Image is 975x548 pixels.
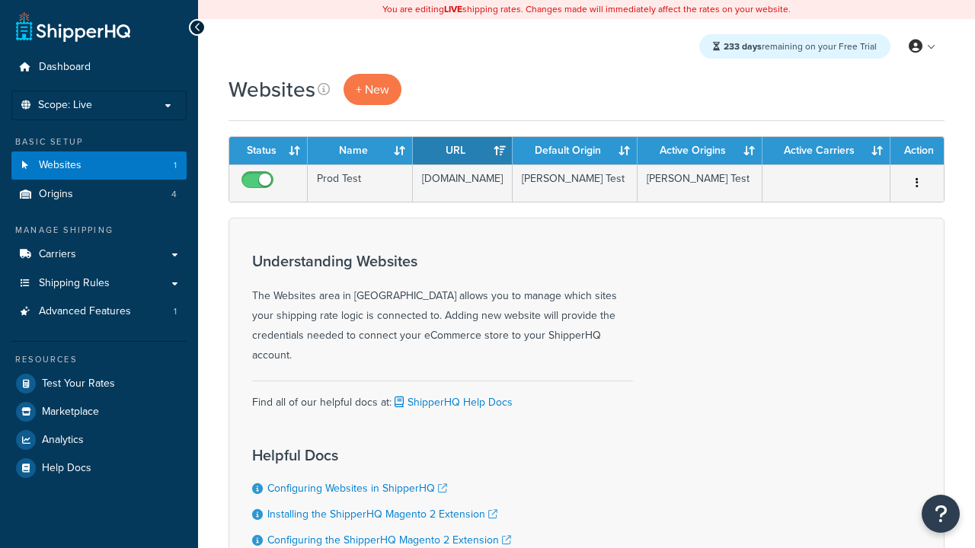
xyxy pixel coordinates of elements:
a: ShipperHQ Home [16,11,130,42]
strong: 233 days [724,40,762,53]
a: Configuring the ShipperHQ Magento 2 Extension [267,532,511,548]
div: The Websites area in [GEOGRAPHIC_DATA] allows you to manage which sites your shipping rate logic ... [252,253,633,365]
span: + New [356,81,389,98]
th: Active Carriers: activate to sort column ascending [762,137,890,164]
span: Help Docs [42,462,91,475]
li: Advanced Features [11,298,187,326]
span: Marketplace [42,406,99,419]
th: Active Origins: activate to sort column ascending [638,137,762,164]
span: Advanced Features [39,305,131,318]
h3: Understanding Websites [252,253,633,269]
span: 1 [174,305,177,318]
div: Find all of our helpful docs at: [252,381,633,413]
th: URL: activate to sort column ascending [413,137,513,164]
span: Test Your Rates [42,378,115,390]
th: Status: activate to sort column ascending [229,137,308,164]
div: Basic Setup [11,135,187,148]
h1: Websites [229,75,315,104]
h3: Helpful Docs [252,447,526,464]
span: Origins [39,188,73,201]
span: Dashboard [39,61,91,74]
a: Advanced Features 1 [11,298,187,326]
button: Open Resource Center [922,495,960,533]
a: Marketplace [11,398,187,425]
li: Websites [11,151,187,180]
a: + New [344,74,401,105]
span: 1 [174,159,177,172]
th: Action [890,137,944,164]
span: Analytics [42,434,84,447]
a: ShipperHQ Help Docs [392,394,513,410]
li: Origins [11,180,187,209]
td: [PERSON_NAME] Test [513,164,638,202]
a: Shipping Rules [11,269,187,298]
a: Origins 4 [11,180,187,209]
a: Websites 1 [11,151,187,180]
b: LIVE [444,2,462,16]
td: Prod Test [308,164,413,202]
span: Carriers [39,248,76,261]
th: Name: activate to sort column ascending [308,137,413,164]
span: Scope: Live [38,99,92,112]
a: Analytics [11,426,187,454]
a: Help Docs [11,454,187,482]
th: Default Origin: activate to sort column ascending [513,137,638,164]
div: Manage Shipping [11,224,187,237]
div: remaining on your Free Trial [699,34,890,59]
a: Carriers [11,241,187,269]
span: 4 [171,188,177,201]
td: [DOMAIN_NAME] [413,164,513,202]
td: [PERSON_NAME] Test [638,164,762,202]
div: Resources [11,353,187,366]
span: Websites [39,159,82,172]
a: Dashboard [11,53,187,81]
span: Shipping Rules [39,277,110,290]
a: Test Your Rates [11,370,187,397]
a: Configuring Websites in ShipperHQ [267,480,447,496]
a: Installing the ShipperHQ Magento 2 Extension [267,506,497,522]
